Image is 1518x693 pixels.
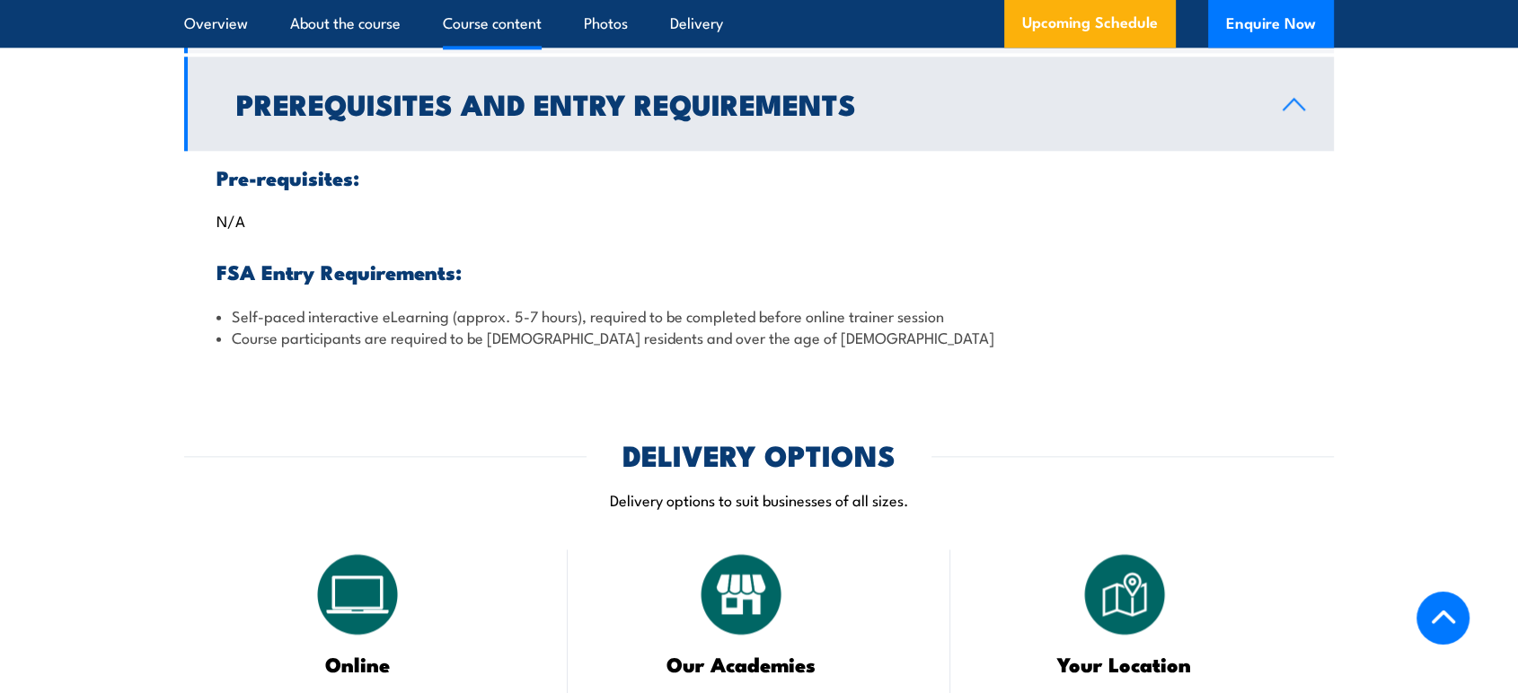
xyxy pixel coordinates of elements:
[622,442,896,467] h2: DELIVERY OPTIONS
[216,305,1302,326] li: Self-paced interactive eLearning (approx. 5-7 hours), required to be completed before online trai...
[216,327,1302,347] li: Course participants are required to be [DEMOGRAPHIC_DATA] residents and over the age of [DEMOGRAP...
[216,211,1302,229] p: N/A
[216,261,1302,282] h3: FSA Entry Requirements:
[995,654,1253,674] h3: Your Location
[236,91,1254,116] h2: Prerequisites and Entry Requirements
[216,167,1302,188] h3: Pre-requisites:
[229,654,487,674] h3: Online
[613,654,870,674] h3: Our Academies
[184,489,1334,510] p: Delivery options to suit businesses of all sizes.
[184,57,1334,151] a: Prerequisites and Entry Requirements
